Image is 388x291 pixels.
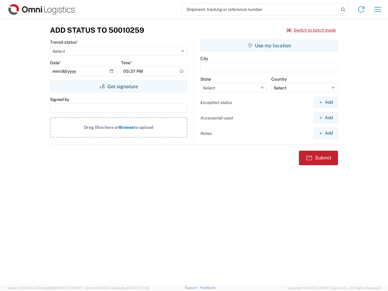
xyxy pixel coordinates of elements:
[182,4,339,15] input: Shipment, tracking or reference number
[59,286,82,290] span: [DATE] 10:18:31
[134,125,153,130] span: to upload
[185,286,200,289] a: Support
[121,60,132,65] label: Time
[50,80,187,92] button: Get signature
[50,97,69,102] label: Signed by
[50,26,144,35] h3: Add Status to 50010259
[200,115,233,121] label: Accessorial used
[299,151,338,165] button: Submit
[286,25,336,35] button: Switch to batch mode
[50,39,78,45] label: Transit status
[313,112,338,123] button: Add
[200,76,211,82] label: State
[200,39,338,52] button: Use my location
[200,56,208,61] label: City
[313,128,338,139] button: Add
[84,125,119,130] span: Drag files here or
[271,76,287,82] label: Country
[126,286,149,290] span: [DATE] 17:21:12
[50,60,61,65] label: Date
[200,131,212,136] label: Notes
[287,285,381,291] span: Copyright © [DATE]-[DATE] Agistix Inc., All Rights Reserved
[200,100,232,105] label: Exception status
[84,286,149,290] span: Client: 2025.20.0-e640dba
[7,286,82,290] span: Server: 2025.20.0-32d5ea39505
[313,97,338,108] button: Add
[200,286,216,289] a: Feedback
[119,125,134,130] span: Browse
